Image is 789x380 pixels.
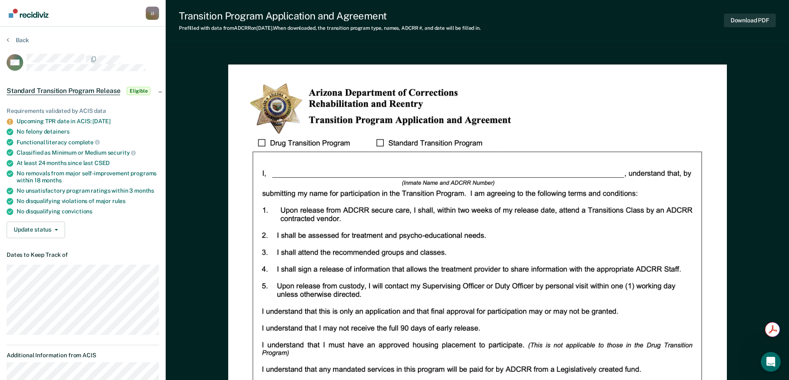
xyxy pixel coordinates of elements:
div: Classified as Minimum or Medium [17,149,159,156]
span: detainers [44,128,70,135]
div: Upcoming TPR date in ACIS: [DATE] [17,118,159,125]
dt: Additional Information from ACIS [7,352,159,359]
dt: Dates to Keep Track of [7,251,159,258]
button: Profile dropdown button [146,7,159,20]
button: Download PDF [724,14,776,27]
div: J J [146,7,159,20]
span: security [108,149,136,156]
span: Standard Transition Program Release [7,87,120,95]
div: No disqualifying [17,208,159,215]
div: Requirements validated by ACIS data [7,108,159,115]
div: Prefilled with data from ADCRR on [DATE] . When downloaded, the transition program type, names, A... [179,25,481,31]
span: CSED [94,160,110,166]
button: Update status [7,222,65,238]
div: At least 24 months since last [17,160,159,167]
div: No unsatisfactory program ratings within 3 [17,187,159,194]
span: months [134,187,154,194]
div: Transition Program Application and Agreement [179,10,481,22]
span: months [42,177,62,184]
div: No removals from major self-improvement programs within 18 [17,170,159,184]
div: Functional literacy [17,139,159,146]
button: Back [7,36,29,44]
iframe: Intercom live chat [761,352,781,372]
span: convictions [62,208,92,215]
span: complete [68,139,100,146]
span: Eligible [127,87,150,95]
div: No felony [17,128,159,135]
img: Recidiviz [9,9,48,18]
div: No disqualifying violations of major [17,198,159,205]
span: rules [112,198,125,204]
